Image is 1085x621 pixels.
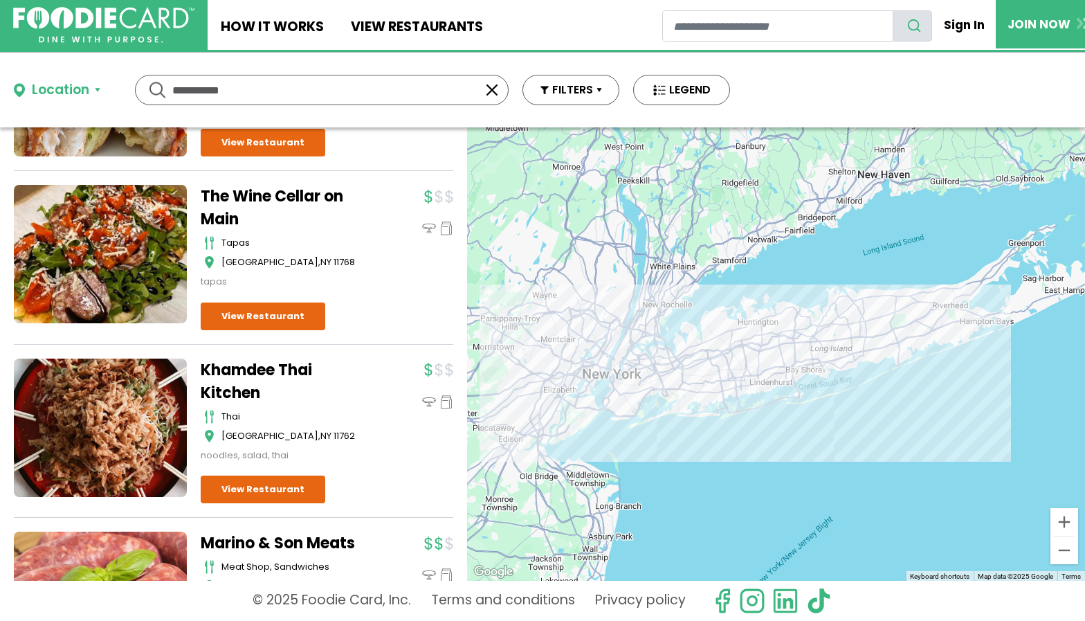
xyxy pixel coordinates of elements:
div: , [221,255,374,269]
img: dinein_icon.svg [422,395,436,409]
img: pickup_icon.svg [439,222,453,235]
p: © 2025 Foodie Card, Inc. [253,588,411,614]
a: View Restaurant [201,303,325,330]
img: map_icon.svg [204,579,215,593]
div: noodles, salad, thai [201,449,374,462]
span: 11768 [334,255,355,269]
span: [GEOGRAPHIC_DATA] [221,255,318,269]
button: Zoom in [1050,508,1078,536]
a: The Wine Cellar on Main [201,185,374,231]
a: Sign In [932,10,996,40]
div: Thai [221,410,374,424]
a: Privacy policy [595,588,686,614]
div: , [221,429,374,443]
span: Centereach [221,579,276,593]
span: [GEOGRAPHIC_DATA] [221,429,318,442]
img: Google [471,563,516,581]
button: Location [14,80,100,100]
span: 11720 [291,579,313,593]
button: Zoom out [1050,537,1078,564]
img: tiktok.svg [805,588,832,614]
img: cutlery_icon.svg [204,560,215,574]
button: FILTERS [522,75,619,105]
a: View Restaurant [201,129,325,156]
input: restaurant search [662,10,893,42]
div: tapas [201,275,374,289]
div: Meat Shop, Sandwiches [221,560,374,574]
img: pickup_icon.svg [439,568,453,582]
img: dinein_icon.svg [422,568,436,582]
span: 11762 [334,429,355,442]
img: linkedin.svg [772,588,799,614]
button: search [893,10,933,42]
div: tapas [221,236,374,250]
a: View Restaurant [201,476,325,503]
span: NY [320,429,331,442]
img: pickup_icon.svg [439,395,453,409]
img: cutlery_icon.svg [204,410,215,424]
img: cutlery_icon.svg [204,236,215,250]
a: Terms [1061,573,1081,580]
a: Open this area in Google Maps (opens a new window) [471,563,516,581]
a: Marino & Son Meats [201,532,374,555]
img: map_icon.svg [204,255,215,269]
button: Keyboard shortcuts [910,572,969,582]
button: LEGEND [633,75,730,105]
span: NY [278,579,289,593]
img: FoodieCard; Eat, Drink, Save, Donate [13,7,194,44]
svg: check us out on facebook [709,588,736,614]
img: map_icon.svg [204,429,215,443]
span: NY [320,255,331,269]
a: Terms and conditions [431,588,575,614]
a: Khamdee Thai Kitchen [201,359,374,404]
span: Map data ©2025 Google [978,573,1053,580]
div: Location [32,80,89,100]
img: dinein_icon.svg [422,222,436,235]
div: , [221,579,374,593]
